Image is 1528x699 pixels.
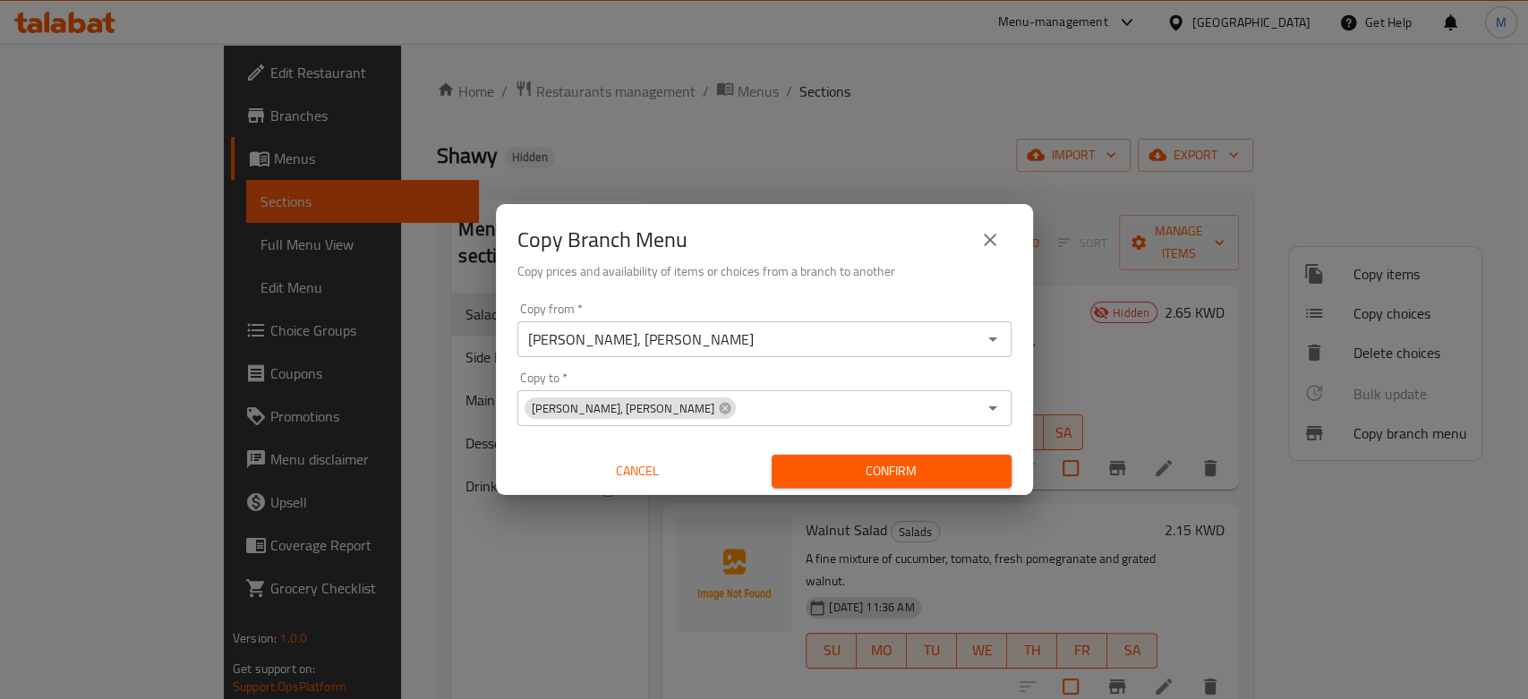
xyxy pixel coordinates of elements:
span: Cancel [525,460,750,482]
button: Confirm [772,455,1012,488]
div: [PERSON_NAME], [PERSON_NAME] [525,397,736,419]
button: Open [980,327,1005,352]
button: Open [980,396,1005,421]
span: Confirm [786,460,997,482]
h2: Copy Branch Menu [517,226,687,254]
button: close [969,218,1012,261]
h6: Copy prices and availability of items or choices from a branch to another [517,261,1012,281]
span: [PERSON_NAME], [PERSON_NAME] [525,400,721,417]
button: Cancel [517,455,757,488]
